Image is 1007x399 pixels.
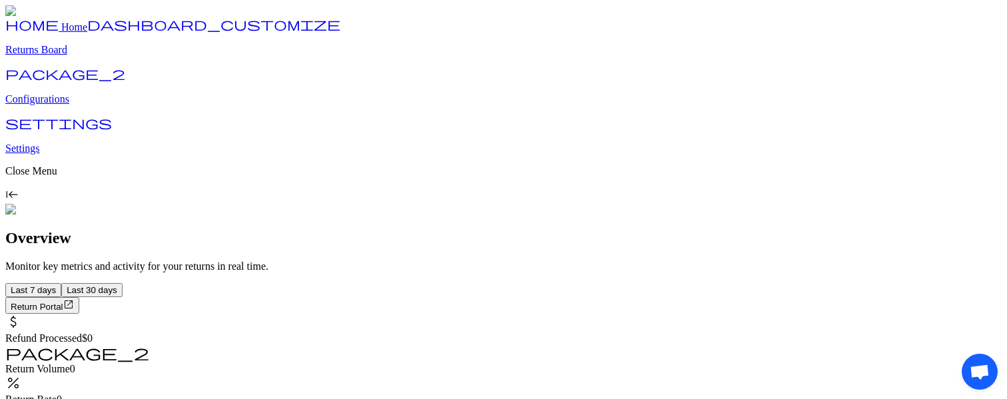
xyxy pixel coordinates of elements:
[5,283,61,297] button: Last 7 days
[5,260,1002,272] p: Monitor key metrics and activity for your returns in real time.
[5,5,39,17] img: Logo
[5,229,1002,247] h1: Overview
[61,283,123,297] button: Last 30 days
[63,299,74,310] span: open_in_new
[5,332,82,344] span: Refund Processed
[11,285,56,295] span: Last 7 days
[87,17,340,31] span: dashboard_customize
[5,300,79,312] a: Return Portalopen_in_new
[82,332,93,344] span: $0
[5,188,19,201] span: keyboard_tab_rtl
[5,116,112,129] span: settings
[962,354,998,390] div: Open chat
[5,363,70,374] span: Return Volume
[5,165,1002,177] p: Close Menu
[5,344,149,360] span: package_2
[5,297,79,314] button: Return Portalopen_in_new
[5,204,92,216] img: commonGraphics
[5,67,125,80] span: package_2
[5,143,1002,155] p: Settings
[5,314,21,330] span: attach_money
[5,71,1002,105] a: package_2 Configurations
[67,285,117,295] span: Last 30 days
[5,44,1002,56] p: Returns Board
[5,120,1002,155] a: settings Settings
[61,21,87,33] span: Home
[5,165,1002,204] div: Close Menukeyboard_tab_rtl
[5,93,1002,105] p: Configurations
[5,375,21,391] span: percent
[70,363,75,374] span: 0
[5,21,87,33] a: home Home
[5,17,59,31] span: home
